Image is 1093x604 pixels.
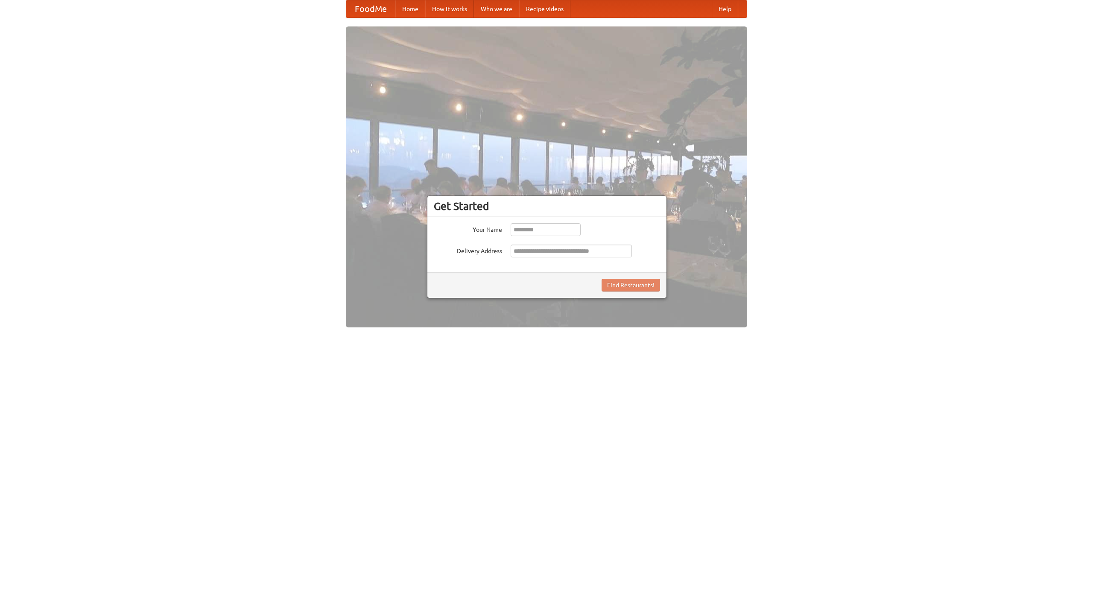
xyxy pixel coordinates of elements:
label: Delivery Address [434,245,502,255]
h3: Get Started [434,200,660,213]
a: Recipe videos [519,0,570,18]
a: How it works [425,0,474,18]
a: FoodMe [346,0,395,18]
label: Your Name [434,223,502,234]
a: Who we are [474,0,519,18]
button: Find Restaurants! [602,279,660,292]
a: Help [712,0,738,18]
a: Home [395,0,425,18]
